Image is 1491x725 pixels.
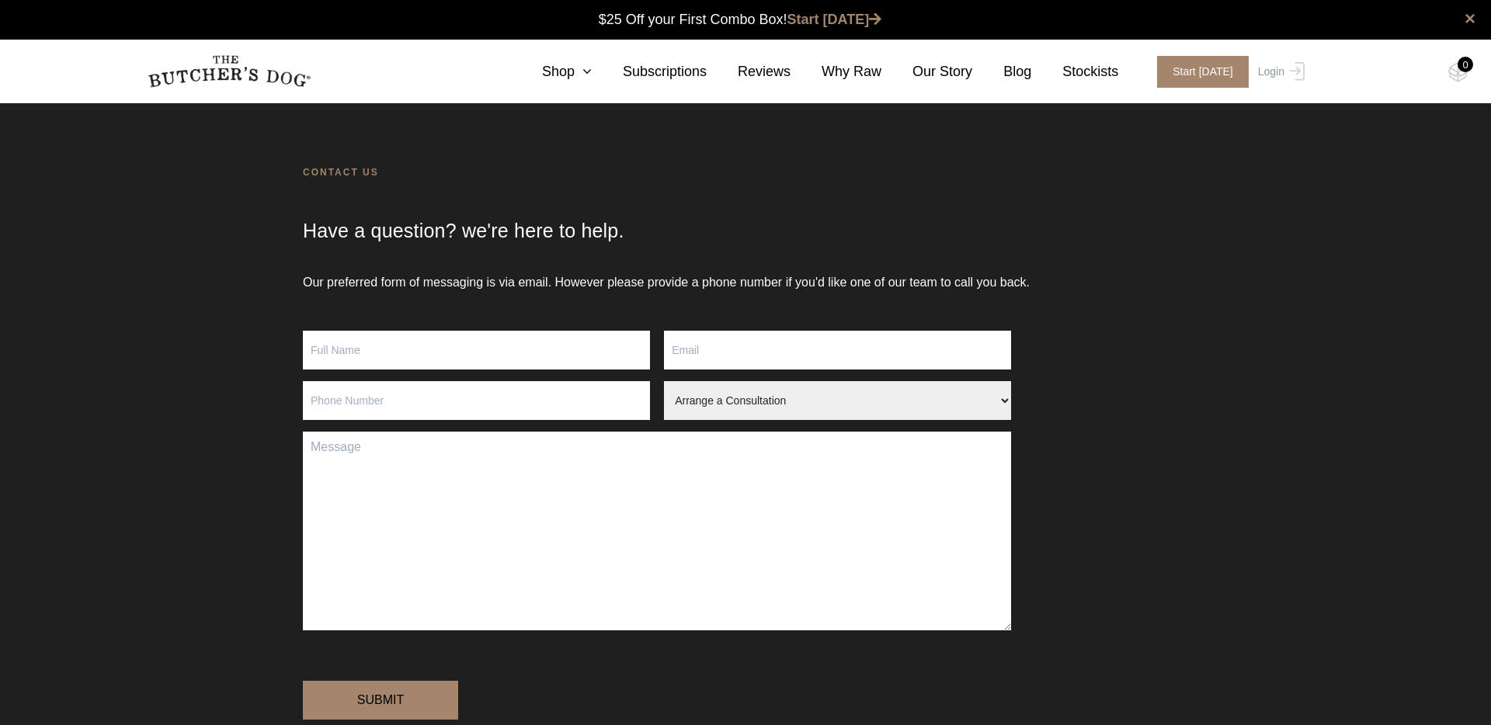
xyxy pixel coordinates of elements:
[303,273,1188,331] p: Our preferred form of messaging is via email. However please provide a phone number if you'd like...
[972,61,1031,82] a: Blog
[592,61,707,82] a: Subscriptions
[787,12,882,27] a: Start [DATE]
[303,165,1188,219] h1: Contact Us
[303,219,1188,273] h2: Have a question? we're here to help.
[1465,9,1475,28] a: close
[707,61,791,82] a: Reviews
[1157,56,1249,88] span: Start [DATE]
[303,331,650,369] input: Full Name
[1031,61,1118,82] a: Stockists
[791,61,881,82] a: Why Raw
[1448,62,1468,82] img: TBD_Cart-Empty.png
[1254,56,1305,88] a: Login
[664,331,1011,369] input: Email
[511,61,592,82] a: Shop
[1142,56,1254,88] a: Start [DATE]
[1458,57,1473,72] div: 0
[881,61,972,82] a: Our Story
[303,681,458,720] input: Submit
[303,381,650,420] input: Phone Number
